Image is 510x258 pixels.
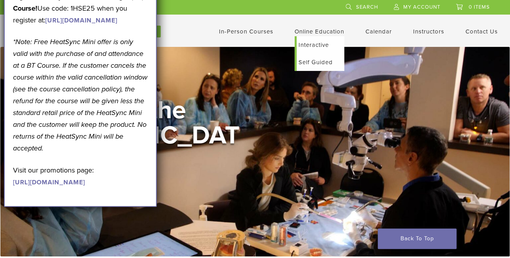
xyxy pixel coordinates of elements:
[365,28,392,35] a: Calendar
[413,28,444,35] a: Instructors
[465,28,498,35] a: Contact Us
[219,28,273,35] a: In-Person Courses
[13,164,148,188] p: Visit our promotions page:
[297,54,344,71] a: Self Guided
[356,4,378,10] span: Search
[13,37,147,152] em: *Note: Free HeatSync Mini offer is only valid with the purchase of and attendance at a BT Course....
[45,17,117,24] a: [URL][DOMAIN_NAME]
[469,4,490,10] span: 0 items
[378,228,456,249] a: Back To Top
[295,28,344,35] a: Online Education
[297,36,344,54] a: Interactive
[403,4,440,10] span: My Account
[13,178,85,186] a: [URL][DOMAIN_NAME]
